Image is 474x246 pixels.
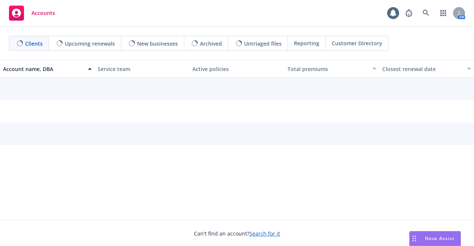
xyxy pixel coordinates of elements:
div: Service team [98,65,186,73]
span: New businesses [137,40,178,47]
div: Total premiums [288,65,368,73]
a: Accounts [6,3,58,24]
button: Closest renewal date [379,60,474,78]
a: Switch app [436,6,451,21]
span: Archived [200,40,222,47]
button: Total premiums [285,60,379,78]
div: Closest renewal date [382,65,463,73]
div: Drag to move [410,231,419,246]
span: Reporting [294,39,319,47]
a: Search for it [249,230,280,237]
span: Upcoming renewals [65,40,115,47]
div: Account name, DBA [3,65,83,73]
a: Report a Bug [401,6,416,21]
div: Active policies [192,65,281,73]
span: Nova Assist [425,235,455,242]
a: Search [419,6,434,21]
button: Nova Assist [409,231,461,246]
button: Active policies [189,60,284,78]
span: Can't find an account? [194,230,280,237]
span: Accounts [31,10,55,16]
span: Customer Directory [332,39,382,47]
span: Clients [25,40,43,47]
span: Untriaged files [244,40,282,47]
button: Service team [95,60,189,78]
